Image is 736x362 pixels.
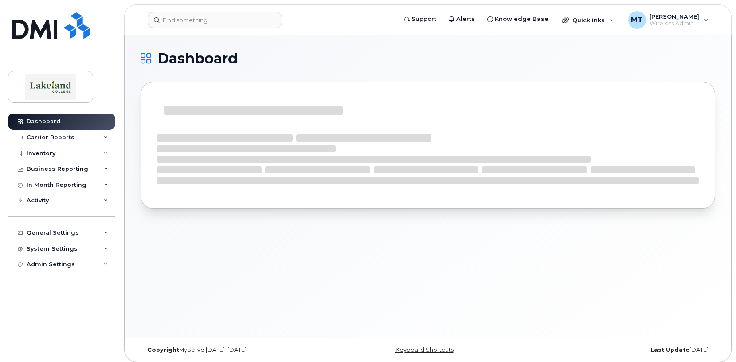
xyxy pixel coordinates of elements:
div: [DATE] [524,346,715,354]
a: Keyboard Shortcuts [395,346,454,353]
strong: Copyright [147,346,179,353]
strong: Last Update [650,346,689,353]
span: Dashboard [157,52,238,65]
div: MyServe [DATE]–[DATE] [141,346,332,354]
